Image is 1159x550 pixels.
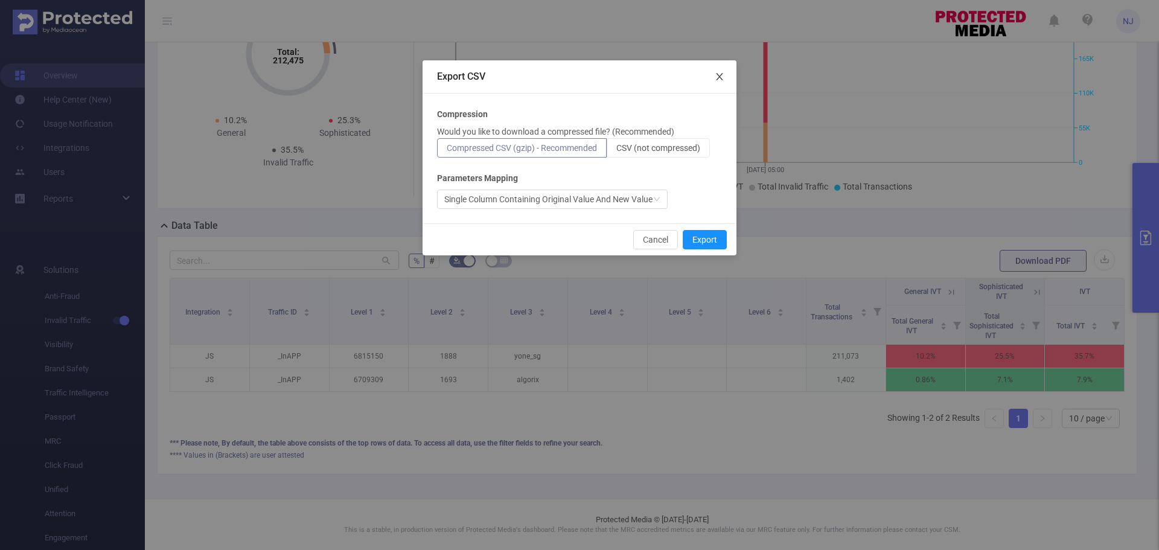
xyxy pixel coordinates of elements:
button: Close [703,60,736,94]
button: Cancel [633,230,678,249]
i: icon: close [715,72,724,82]
i: icon: down [653,196,660,204]
b: Parameters Mapping [437,172,518,185]
button: Export [683,230,727,249]
b: Compression [437,108,488,121]
span: Compressed CSV (gzip) - Recommended [447,143,597,153]
div: Single Column Containing Original Value And New Value [444,190,653,208]
p: Would you like to download a compressed file? (Recommended) [437,126,674,138]
div: Export CSV [437,70,722,83]
span: CSV (not compressed) [616,143,700,153]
